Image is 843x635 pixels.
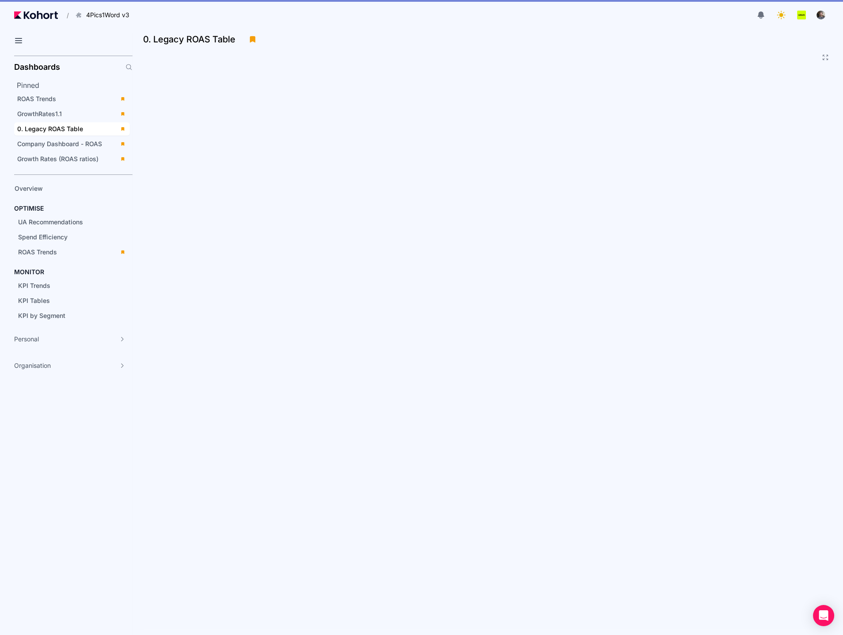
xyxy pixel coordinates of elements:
a: KPI by Segment [15,309,117,322]
span: Personal [14,335,39,344]
span: GrowthRates1.1 [17,110,62,117]
h2: Dashboards [14,63,60,71]
a: Growth Rates (ROAS ratios) [14,152,130,166]
span: / [60,11,69,20]
a: KPI Trends [15,279,117,292]
h2: Pinned [17,80,132,91]
button: Fullscreen [822,54,829,61]
h4: OPTIMISE [14,204,44,213]
a: Overview [11,182,117,195]
span: Company Dashboard - ROAS [17,140,102,147]
span: Spend Efficiency [18,233,68,241]
a: UA Recommendations [15,215,117,229]
a: ROAS Trends [15,246,130,259]
h4: MONITOR [14,268,44,276]
span: Growth Rates (ROAS ratios) [17,155,98,163]
span: ROAS Trends [18,248,57,256]
span: ROAS Trends [17,95,56,102]
a: ROAS Trends [14,92,130,106]
span: Overview [15,185,43,192]
span: KPI Tables [18,297,50,304]
img: logo_Lotum_Logo_20240521114851236074.png [797,11,806,19]
a: GrowthRates1.1 [14,107,130,121]
span: 4Pics1Word v3 [86,11,129,19]
span: KPI by Segment [18,312,65,319]
span: UA Recommendations [18,218,83,226]
span: KPI Trends [18,282,50,289]
a: KPI Tables [15,294,117,307]
img: Kohort logo [14,11,58,19]
span: 0. Legacy ROAS Table [17,125,83,132]
a: Spend Efficiency [15,231,117,244]
a: Company Dashboard - ROAS [14,137,130,151]
button: 4Pics1Word v3 [71,8,139,23]
span: Organisation [14,361,51,370]
div: Open Intercom Messenger [813,605,834,626]
a: 0. Legacy ROAS Table [14,122,130,136]
h3: 0. Legacy ROAS Table [143,35,241,44]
